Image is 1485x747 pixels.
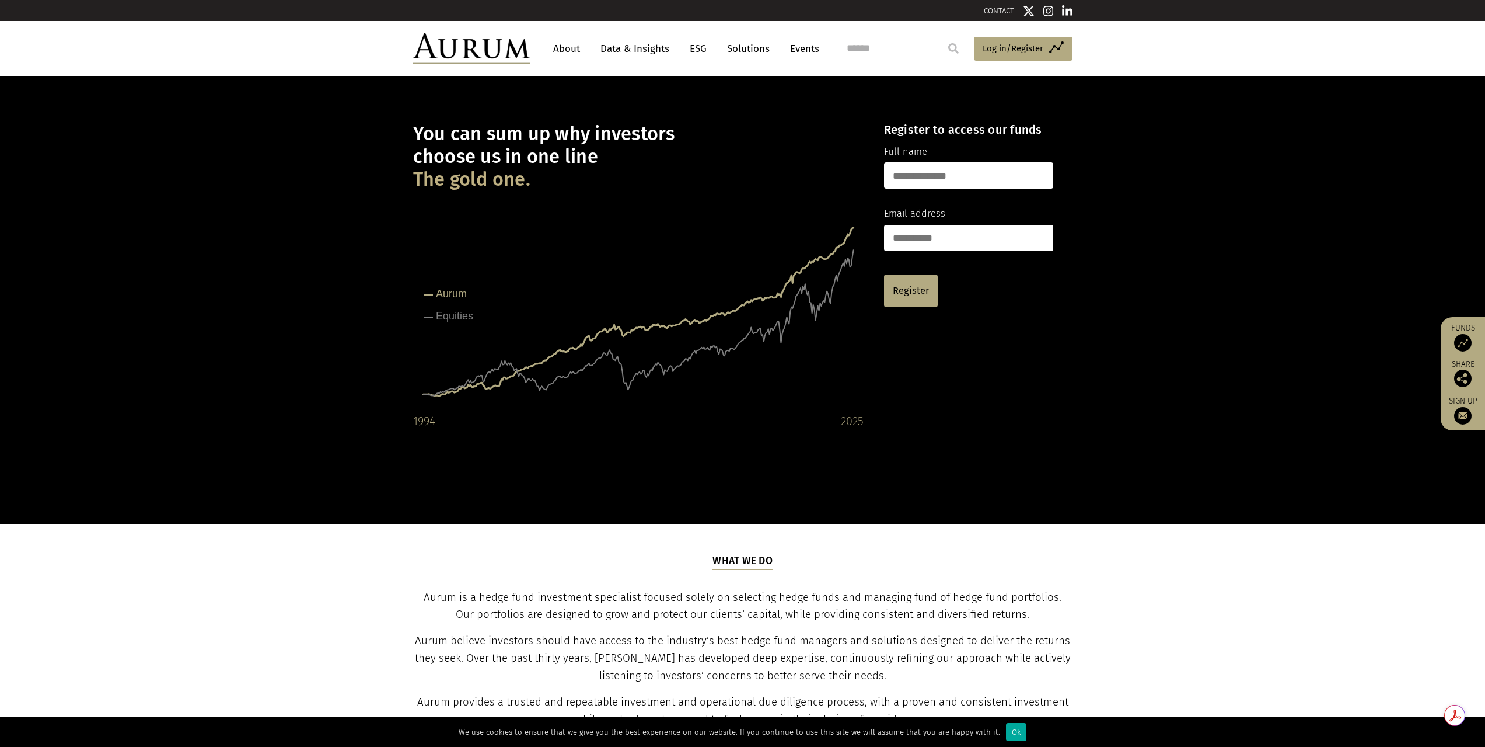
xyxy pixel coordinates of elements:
[1454,370,1472,387] img: Share this post
[841,412,864,430] div: 2025
[1446,360,1479,387] div: Share
[413,168,530,191] span: The gold one.
[884,206,945,221] label: Email address
[413,412,435,430] div: 1994
[684,38,712,60] a: ESG
[413,123,864,191] h1: You can sum up why investors choose us in one line
[417,696,1068,726] span: Aurum provides a trusted and repeatable investment and operational due diligence process, with a ...
[721,38,775,60] a: Solutions
[547,38,586,60] a: About
[884,123,1053,137] h4: Register to access our funds
[1006,723,1026,741] div: Ok
[424,591,1061,621] span: Aurum is a hedge fund investment specialist focused solely on selecting hedge funds and managing ...
[436,310,473,322] tspan: Equities
[1446,396,1479,425] a: Sign up
[712,554,773,570] h5: What we do
[1023,5,1035,17] img: Twitter icon
[784,38,819,60] a: Events
[1454,407,1472,425] img: Sign up to our newsletter
[415,634,1071,682] span: Aurum believe investors should have access to the industry’s best hedge fund managers and solutio...
[1446,323,1479,352] a: Funds
[983,41,1043,55] span: Log in/Register
[413,33,530,64] img: Aurum
[1043,5,1054,17] img: Instagram icon
[1454,334,1472,352] img: Access Funds
[884,275,938,307] a: Register
[884,144,927,159] label: Full name
[436,288,467,300] tspan: Aurum
[595,38,675,60] a: Data & Insights
[942,37,965,60] input: Submit
[984,6,1014,15] a: CONTACT
[974,37,1072,61] a: Log in/Register
[1062,5,1072,17] img: Linkedin icon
